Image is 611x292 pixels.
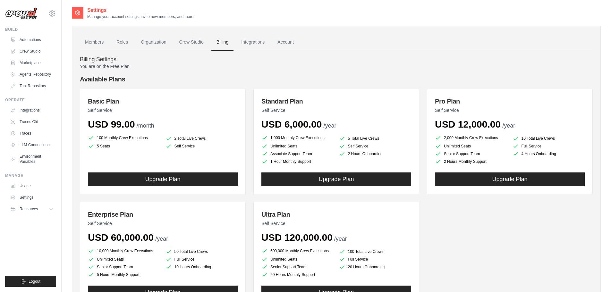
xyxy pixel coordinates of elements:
[5,173,56,178] div: Manage
[8,35,56,45] a: Automations
[261,271,334,278] li: 20 Hours Monthly Support
[435,97,585,106] h3: Pro Plan
[80,63,593,70] p: You are on the Free Plan
[339,248,412,255] li: 100 Total Live Crews
[435,134,507,142] li: 2,000 Monthly Crew Executions
[165,135,238,142] li: 2 Total Live Crews
[435,158,507,165] li: 2 Hours Monthly Support
[261,232,333,243] span: USD 120,000.00
[8,128,56,138] a: Traces
[261,256,334,263] li: Unlimited Seats
[5,97,56,103] div: Operate
[8,69,56,79] a: Agents Repository
[261,143,334,149] li: Unlimited Seats
[261,134,334,142] li: 1,000 Monthly Crew Executions
[5,27,56,32] div: Build
[323,122,336,129] span: /year
[8,117,56,127] a: Traces Old
[165,256,238,263] li: Full Service
[80,34,109,51] a: Members
[29,279,40,284] span: Logout
[435,107,585,113] p: Self Service
[261,151,334,157] li: Associate Support Team
[261,158,334,165] li: 1 Hour Monthly Support
[435,119,501,129] span: USD 12,000.00
[8,192,56,203] a: Settings
[8,204,56,214] button: Resources
[261,210,411,219] h3: Ultra Plan
[20,206,38,212] span: Resources
[211,34,233,51] a: Billing
[88,143,160,149] li: 5 Seats
[8,181,56,191] a: Usage
[5,7,37,20] img: Logo
[88,271,160,278] li: 5 Hours Monthly Support
[88,264,160,270] li: Senior Support Team
[339,264,412,270] li: 20 Hours Onboarding
[261,264,334,270] li: Senior Support Team
[272,34,299,51] a: Account
[88,134,160,142] li: 100 Monthly Crew Executions
[435,143,507,149] li: Unlimited Seats
[261,172,411,186] button: Upgrade Plan
[165,248,238,255] li: 50 Total Live Crews
[261,247,334,255] li: 500,000 Monthly Crew Executions
[88,210,238,219] h3: Enterprise Plan
[513,151,585,157] li: 4 Hours Onboarding
[8,58,56,68] a: Marketplace
[80,56,593,63] h4: Billing Settings
[88,220,238,227] p: Self Service
[513,135,585,142] li: 10 Total Live Crews
[88,256,160,263] li: Unlimited Seats
[8,151,56,167] a: Environment Variables
[261,107,411,113] p: Self Service
[174,34,209,51] a: Crew Studio
[111,34,133,51] a: Roles
[88,172,238,186] button: Upgrade Plan
[236,34,270,51] a: Integrations
[334,236,347,242] span: /year
[88,247,160,255] li: 10,000 Monthly Crew Executions
[8,46,56,56] a: Crew Studio
[339,135,412,142] li: 5 Total Live Crews
[261,220,411,227] p: Self Service
[8,105,56,115] a: Integrations
[5,276,56,287] button: Logout
[87,6,194,14] h2: Settings
[8,140,56,150] a: LLM Connections
[8,81,56,91] a: Tool Repository
[80,75,593,84] h4: Available Plans
[502,122,515,129] span: /year
[513,143,585,149] li: Full Service
[155,236,168,242] span: /year
[339,256,412,263] li: Full Service
[165,264,238,270] li: 10 Hours Onboarding
[165,143,238,149] li: Self Service
[339,143,412,149] li: Self Service
[339,151,412,157] li: 2 Hours Onboarding
[261,97,411,106] h3: Standard Plan
[88,97,238,106] h3: Basic Plan
[88,232,154,243] span: USD 60,000.00
[87,14,194,19] p: Manage your account settings, invite new members, and more.
[88,107,238,113] p: Self Service
[88,119,135,129] span: USD 99.00
[136,34,171,51] a: Organization
[435,151,507,157] li: Senior Support Team
[435,172,585,186] button: Upgrade Plan
[261,119,322,129] span: USD 6,000.00
[137,122,154,129] span: /month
